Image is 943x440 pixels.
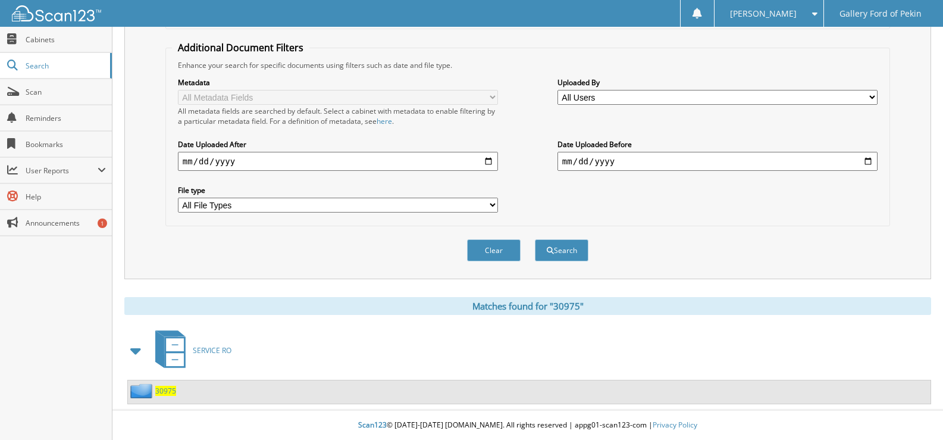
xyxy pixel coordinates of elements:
span: Scan [26,87,106,97]
span: User Reports [26,166,98,176]
div: Matches found for "30975" [124,297,931,315]
span: [PERSON_NAME] [730,10,797,17]
span: Reminders [26,113,106,123]
a: Privacy Policy [653,420,697,430]
a: here [377,116,392,126]
label: Uploaded By [557,77,878,88]
label: File type [178,185,498,195]
span: Search [26,61,104,71]
button: Search [535,239,588,261]
div: Enhance your search for specific documents using filters such as date and file type. [172,60,884,70]
label: Metadata [178,77,498,88]
span: Gallery Ford of Pekin [839,10,922,17]
span: SERVICE RO [193,345,231,355]
a: SERVICE RO [148,327,231,374]
label: Date Uploaded After [178,139,498,149]
input: start [178,152,498,171]
img: scan123-logo-white.svg [12,5,101,21]
div: All metadata fields are searched by default. Select a cabinet with metadata to enable filtering b... [178,106,498,126]
span: Scan123 [358,420,387,430]
span: Cabinets [26,35,106,45]
legend: Additional Document Filters [172,41,309,54]
img: folder2.png [130,383,155,398]
span: Bookmarks [26,139,106,149]
a: 30975 [155,386,176,396]
div: © [DATE]-[DATE] [DOMAIN_NAME]. All rights reserved | appg01-scan123-com | [112,411,943,440]
span: Help [26,192,106,202]
button: Clear [467,239,521,261]
div: 1 [98,219,107,228]
input: end [557,152,878,171]
label: Date Uploaded Before [557,139,878,149]
iframe: Chat Widget [884,383,943,440]
span: Announcements [26,218,106,228]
